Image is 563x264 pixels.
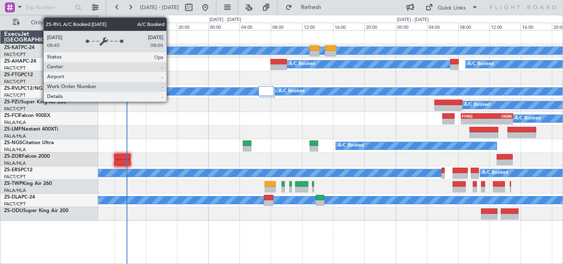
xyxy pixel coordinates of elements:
a: FALA/HLA [4,133,26,139]
div: - [462,119,487,124]
div: 20:00 [177,23,208,30]
a: ZS-LMFNextant 400XTi [4,127,58,132]
div: A/C Booked [279,85,305,98]
a: FACT/CPT [4,65,26,71]
div: 04:00 [427,23,458,30]
a: ZS-KATPC-24 [4,45,35,50]
button: Refresh [281,1,331,14]
a: FACT/CPT [4,92,26,98]
span: Only With Activity [21,20,87,26]
span: ZS-TWP [4,181,22,186]
span: ZS-FTG [4,72,21,77]
a: ZS-ZORFalcon 2000 [4,154,50,159]
a: ZS-FTGPC12 [4,72,33,77]
span: ZS-LMF [4,127,21,132]
div: 16:00 [521,23,552,30]
a: FACT/CPT [4,174,26,180]
a: FACT/CPT [4,201,26,207]
a: ZS-NGSCitation Ultra [4,140,54,145]
a: ZS-ODUSuper King Air 200 [4,208,68,213]
a: FALA/HLA [4,187,26,194]
div: - [487,119,512,124]
span: ZS-DLA [4,195,21,200]
div: FVRG [462,114,487,119]
span: ZS-NGS [4,140,22,145]
a: ZS-TWPKing Air 260 [4,181,52,186]
a: FACT/CPT [4,79,26,85]
a: FALA/HLA [4,160,26,166]
div: [DATE] - [DATE] [397,16,429,23]
span: ZS-AHA [4,59,23,64]
button: Quick Links [421,1,482,14]
div: OERK [487,114,512,119]
a: FACT/CPT [4,51,26,58]
span: ZS-FCI [4,113,19,118]
div: A/C Booked [468,58,494,70]
a: FALA/HLA [4,119,26,126]
div: 12:00 [489,23,521,30]
span: ZS-RVL [4,86,21,91]
div: 12:00 [115,23,146,30]
div: A/C Booked [289,58,315,70]
div: 12:00 [302,23,333,30]
span: ZS-ODU [4,208,23,213]
div: A/C Booked [482,167,508,179]
a: ZS-FCIFalcon 900EX [4,113,50,118]
div: A/C Booked [338,140,364,152]
a: FALA/HLA [4,147,26,153]
div: 08:00 [83,23,115,30]
a: ZS-AHAPC-24 [4,59,36,64]
div: Quick Links [438,4,466,12]
div: 16:00 [146,23,177,30]
input: Trip Number [25,1,73,14]
div: 20:00 [364,23,396,30]
div: 00:00 [396,23,427,30]
a: ZS-PZUSuper King Air 200 [4,100,66,105]
a: ZS-RVLPC12/NG [4,86,42,91]
div: 00:00 [208,23,239,30]
div: 04:00 [239,23,271,30]
div: A/C Booked [464,99,490,111]
a: ZS-DLAPC-24 [4,195,35,200]
a: ZS-ERSPC12 [4,168,33,173]
span: ZS-KAT [4,45,21,50]
span: ZS-ZOR [4,154,22,159]
span: ZS-PZU [4,100,21,105]
button: Only With Activity [9,16,89,29]
div: 08:00 [458,23,490,30]
div: 16:00 [333,23,364,30]
div: [DATE] - [DATE] [209,16,241,23]
span: Refresh [294,5,328,10]
div: 08:00 [271,23,302,30]
div: A/C Booked [515,112,541,125]
a: FACT/CPT [4,106,26,112]
span: [DATE] - [DATE] [140,4,179,11]
span: ZS-ERS [4,168,21,173]
div: [DATE] - [DATE] [100,16,131,23]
